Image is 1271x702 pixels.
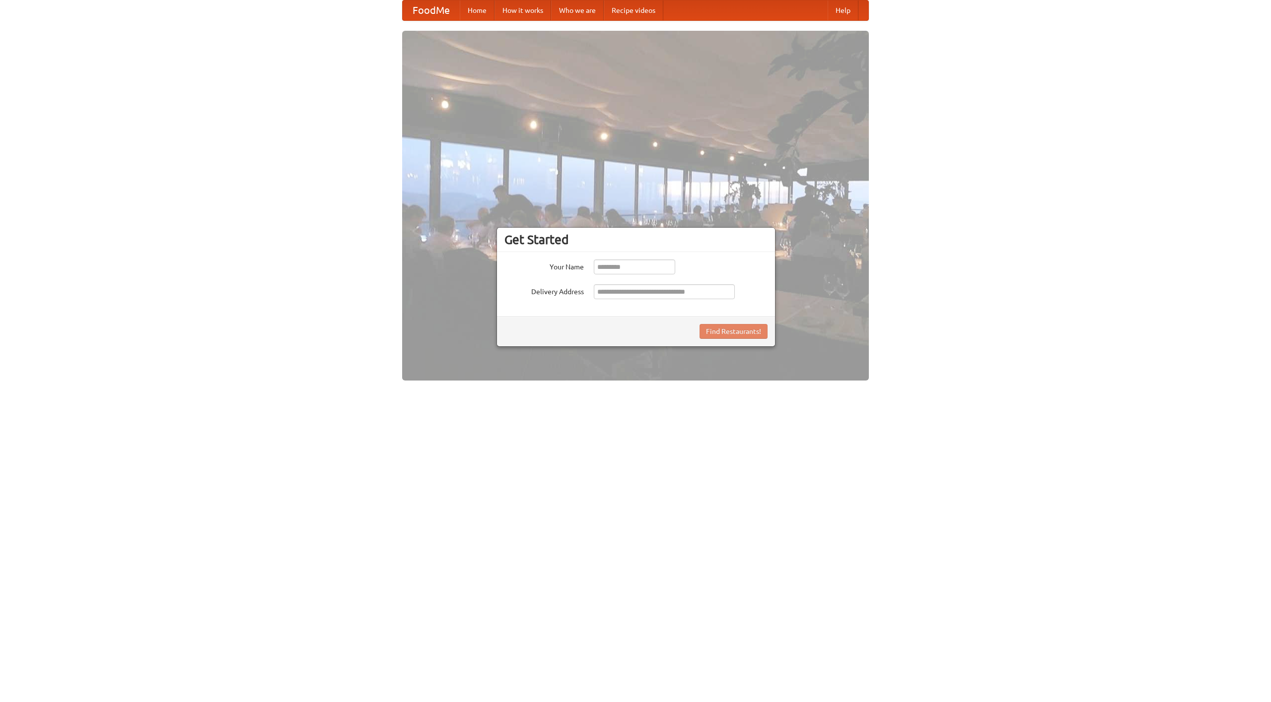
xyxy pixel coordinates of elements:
label: Delivery Address [504,284,584,297]
label: Your Name [504,259,584,272]
a: Recipe videos [604,0,663,20]
h3: Get Started [504,232,768,247]
a: Home [460,0,494,20]
a: How it works [494,0,551,20]
button: Find Restaurants! [700,324,768,339]
a: FoodMe [403,0,460,20]
a: Who we are [551,0,604,20]
a: Help [828,0,858,20]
